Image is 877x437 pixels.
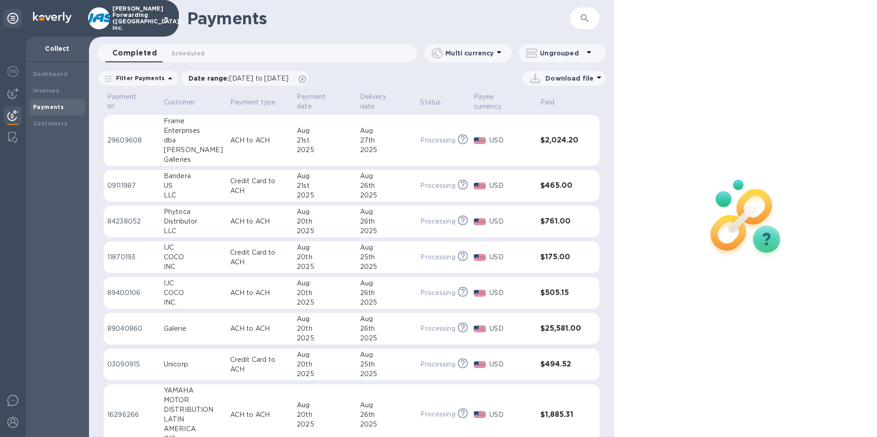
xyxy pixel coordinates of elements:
img: USD [474,290,486,296]
span: Status [420,98,453,107]
p: Customer [164,98,195,107]
b: Invoices [33,87,59,94]
div: LLC [164,226,223,236]
div: 2025 [360,420,413,429]
div: IJC [164,279,223,288]
p: Payment type [230,98,276,107]
div: 21st [297,181,353,191]
span: Payment type [230,98,288,107]
div: Aug [297,207,353,217]
div: 27th [360,136,413,145]
p: Processing [420,324,455,333]
p: USD [489,410,533,420]
p: 29609608 [107,136,156,145]
div: 2025 [297,333,353,343]
div: 2025 [297,298,353,307]
div: 20th [297,288,353,298]
p: Status [420,98,441,107]
div: Aug [297,279,353,288]
p: ACH to ACH [230,324,289,333]
div: Enterprises [164,126,223,136]
div: US [164,181,223,191]
div: Aug [297,243,353,252]
div: 2025 [360,369,413,379]
p: Processing [420,288,455,298]
div: DISTRIBUTION [164,405,223,415]
div: 2025 [297,191,353,200]
span: Delivery date [360,92,413,111]
div: Galleries [164,155,223,164]
div: Aug [360,243,413,252]
p: USD [489,288,533,298]
h3: $465.00 [540,181,581,190]
div: MOTOR [164,395,223,405]
p: Processing [420,360,455,369]
div: [PERSON_NAME] [164,145,223,155]
div: 2025 [297,262,353,272]
h3: $1,885.31 [540,410,581,419]
img: USD [474,183,486,189]
img: USD [474,411,486,418]
div: Aug [297,126,353,136]
span: Completed [112,47,157,60]
span: Customer [164,98,207,107]
img: USD [474,137,486,144]
div: 26th [360,410,413,420]
span: Payment date [297,92,353,111]
div: 25th [360,360,413,369]
div: Unicorp [164,360,223,369]
div: 20th [297,217,353,226]
div: Aug [360,350,413,360]
h3: $505.15 [540,289,581,297]
img: USD [474,361,486,368]
div: 26th [360,288,413,298]
div: AMERICA [164,424,223,434]
p: Credit Card to ACH [230,248,289,267]
div: 20th [297,252,353,262]
div: Aug [297,314,353,324]
div: INC [164,262,223,272]
span: Payment № [107,92,156,111]
img: Logo [33,12,72,23]
b: Dashboard [33,71,68,77]
div: 26th [360,324,413,333]
b: Payments [33,104,64,110]
div: 2025 [297,145,353,155]
div: 20th [297,324,353,333]
div: Date range:[DATE] to [DATE] [181,71,308,86]
p: Processing [420,217,455,226]
div: Distributor [164,217,223,226]
p: 03090915 [107,360,156,369]
h3: $25,581.00 [540,324,581,333]
img: USD [474,254,486,261]
p: 16296266 [107,410,156,420]
div: 2025 [297,420,353,429]
span: [DATE] to [DATE] [229,75,289,82]
p: Payee currency [474,92,522,111]
p: Credit Card to ACH [230,176,289,196]
p: USD [489,217,533,226]
div: dba [164,136,223,145]
p: Download file [545,74,594,83]
div: YAMAHA [164,386,223,395]
div: 25th [360,252,413,262]
span: Paid [540,98,566,107]
p: Processing [420,252,455,262]
p: 89400106 [107,288,156,298]
span: Payee currency [474,92,533,111]
div: 2025 [360,145,413,155]
div: Aug [360,171,413,181]
p: [PERSON_NAME] Forwarding ([GEOGRAPHIC_DATA]), Inc. [112,5,158,31]
p: USD [489,181,533,191]
div: Aug [360,279,413,288]
p: Payment № [107,92,144,111]
div: 26th [360,181,413,191]
div: Aug [297,171,353,181]
div: Aug [360,207,413,217]
p: Date range : [189,74,293,83]
div: Aug [360,126,413,136]
div: Frame [164,116,223,126]
p: Processing [420,410,455,419]
p: Delivery date [360,92,401,111]
p: ACH to ACH [230,136,289,145]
